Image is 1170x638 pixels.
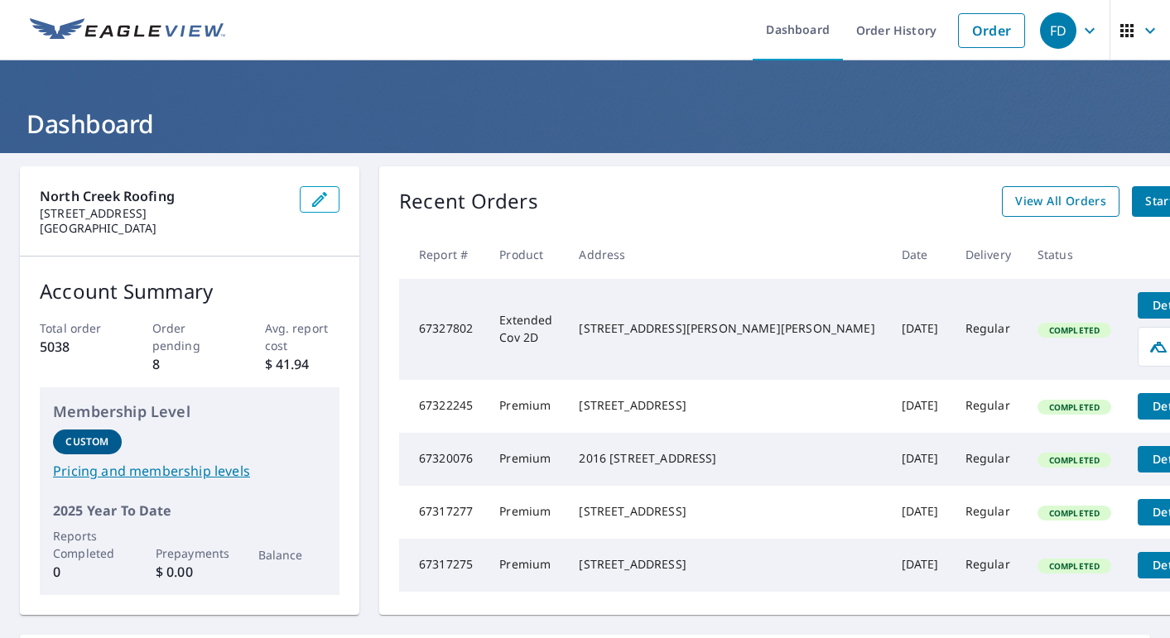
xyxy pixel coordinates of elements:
[399,186,538,217] p: Recent Orders
[265,319,340,354] p: Avg. report cost
[40,221,286,236] p: [GEOGRAPHIC_DATA]
[486,486,566,539] td: Premium
[65,434,108,449] p: Custom
[486,433,566,486] td: Premium
[152,319,228,354] p: Order pending
[958,13,1025,48] a: Order
[486,230,566,279] th: Product
[486,539,566,592] td: Premium
[952,279,1024,380] td: Regular
[1039,401,1110,413] span: Completed
[399,433,486,486] td: 67320076
[53,527,122,562] p: Reports Completed
[30,18,225,43] img: EV Logo
[53,461,326,481] a: Pricing and membership levels
[1024,230,1124,279] th: Status
[1039,507,1110,519] span: Completed
[40,206,286,221] p: [STREET_ADDRESS]
[1039,324,1110,336] span: Completed
[53,401,326,423] p: Membership Level
[888,230,952,279] th: Date
[258,546,327,564] p: Balance
[486,279,566,380] td: Extended Cov 2D
[1015,191,1106,212] span: View All Orders
[486,380,566,433] td: Premium
[40,276,339,306] p: Account Summary
[888,486,952,539] td: [DATE]
[53,562,122,582] p: 0
[888,279,952,380] td: [DATE]
[579,450,874,467] div: 2016 [STREET_ADDRESS]
[1039,560,1110,572] span: Completed
[952,539,1024,592] td: Regular
[952,433,1024,486] td: Regular
[152,354,228,374] p: 8
[1002,186,1119,217] a: View All Orders
[156,544,224,562] p: Prepayments
[888,433,952,486] td: [DATE]
[399,539,486,592] td: 67317275
[579,503,874,520] div: [STREET_ADDRESS]
[888,539,952,592] td: [DATE]
[579,320,874,337] div: [STREET_ADDRESS][PERSON_NAME][PERSON_NAME]
[53,501,326,520] p: 2025 Year To Date
[888,380,952,433] td: [DATE]
[399,380,486,433] td: 67322245
[952,486,1024,539] td: Regular
[156,562,224,582] p: $ 0.00
[40,186,286,206] p: North Creek Roofing
[952,380,1024,433] td: Regular
[399,230,486,279] th: Report #
[579,556,874,573] div: [STREET_ADDRESS]
[579,397,874,414] div: [STREET_ADDRESS]
[20,107,1150,141] h1: Dashboard
[265,354,340,374] p: $ 41.94
[1039,454,1110,466] span: Completed
[399,279,486,380] td: 67327802
[952,230,1024,279] th: Delivery
[40,337,115,357] p: 5038
[566,230,888,279] th: Address
[1040,12,1076,49] div: FD
[399,486,486,539] td: 67317277
[40,319,115,337] p: Total order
